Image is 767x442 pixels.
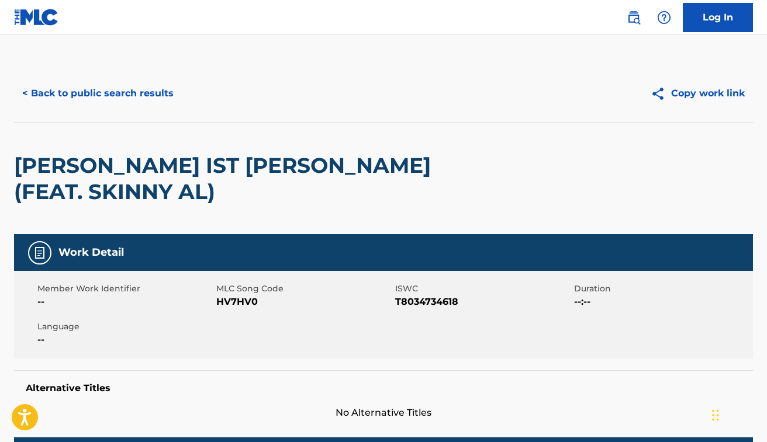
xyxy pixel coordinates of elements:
[58,246,124,259] h5: Work Detail
[395,295,571,309] span: T8034734618
[37,295,213,309] span: --
[622,6,645,29] a: Public Search
[33,246,47,260] img: Work Detail
[574,295,750,309] span: --:--
[395,283,571,295] span: ISWC
[37,333,213,347] span: --
[216,283,392,295] span: MLC Song Code
[14,9,59,26] img: MLC Logo
[14,79,182,108] button: < Back to public search results
[652,6,676,29] div: Help
[37,283,213,295] span: Member Work Identifier
[709,386,767,442] iframe: Chat Widget
[216,295,392,309] span: HV7HV0
[651,86,671,101] img: Copy work link
[642,79,753,108] button: Copy work link
[14,152,457,205] h2: [PERSON_NAME] IST [PERSON_NAME] (FEAT. SKINNY AL)
[574,283,750,295] span: Duration
[37,321,213,333] span: Language
[712,398,719,433] div: Drag
[14,406,753,420] span: No Alternative Titles
[657,11,671,25] img: help
[627,11,641,25] img: search
[683,3,753,32] a: Log In
[26,382,741,394] h5: Alternative Titles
